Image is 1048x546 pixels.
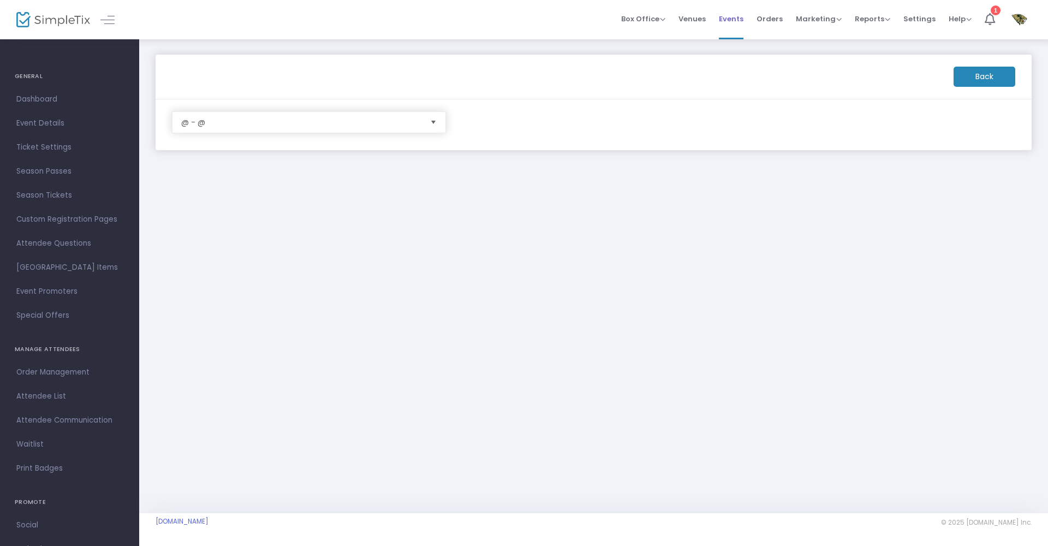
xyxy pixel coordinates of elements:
[16,518,123,532] span: Social
[16,140,123,155] span: Ticket Settings
[426,112,441,133] button: Select
[16,437,123,452] span: Waitlist
[16,212,123,227] span: Custom Registration Pages
[16,389,123,403] span: Attendee List
[678,5,706,33] span: Venues
[16,413,123,428] span: Attendee Communication
[16,236,123,251] span: Attendee Questions
[903,5,936,33] span: Settings
[991,5,1001,15] div: 1
[941,518,1032,527] span: © 2025 [DOMAIN_NAME] Inc.
[16,116,123,130] span: Event Details
[15,66,124,87] h4: GENERAL
[16,260,123,275] span: [GEOGRAPHIC_DATA] Items
[796,14,842,24] span: Marketing
[172,111,446,133] kendo-dropdownlist: NO DATA FOUND
[16,284,123,299] span: Event Promoters
[757,5,783,33] span: Orders
[16,461,123,476] span: Print Badges
[16,188,123,203] span: Season Tickets
[15,491,124,513] h4: PROMOTE
[621,14,665,24] span: Box Office
[855,14,890,24] span: Reports
[949,14,972,24] span: Help
[15,339,124,360] h4: MANAGE ATTENDEES
[16,308,123,323] span: Special Offers
[954,67,1015,87] m-button: Back
[181,117,421,128] span: @ - @
[16,92,123,106] span: Dashboard
[16,365,123,379] span: Order Management
[16,164,123,179] span: Season Passes
[719,5,743,33] span: Events
[156,517,209,526] a: [DOMAIN_NAME]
